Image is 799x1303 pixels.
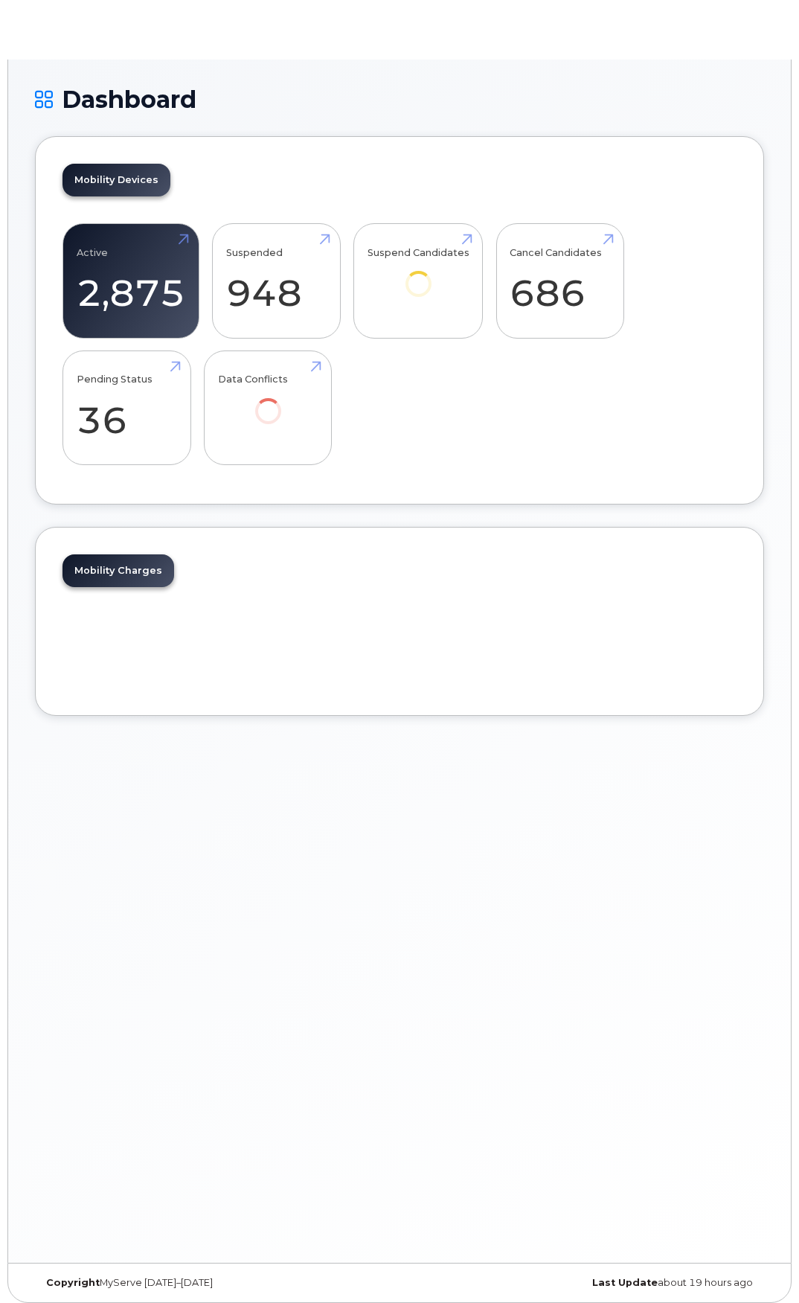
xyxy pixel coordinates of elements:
[77,359,177,457] a: Pending Status 36
[62,164,170,196] a: Mobility Devices
[368,232,469,318] a: Suspend Candidates
[35,1277,399,1289] div: MyServe [DATE]–[DATE]
[46,1277,100,1288] strong: Copyright
[218,359,318,444] a: Data Conflicts
[62,554,174,587] a: Mobility Charges
[399,1277,764,1289] div: about 19 hours ago
[510,232,610,330] a: Cancel Candidates 686
[35,86,764,112] h1: Dashboard
[226,232,327,330] a: Suspended 948
[77,232,185,330] a: Active 2,875
[592,1277,658,1288] strong: Last Update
